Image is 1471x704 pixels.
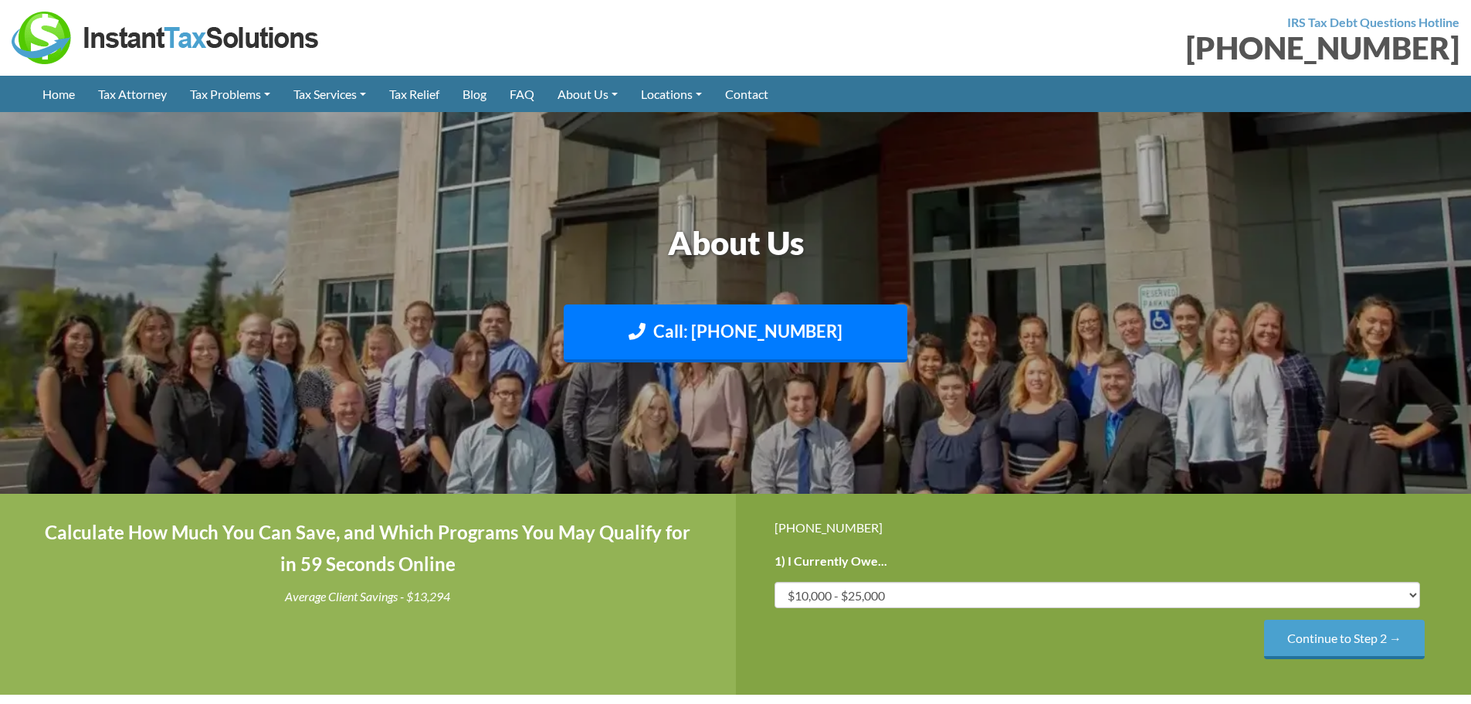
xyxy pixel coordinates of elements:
[282,76,378,112] a: Tax Services
[451,76,498,112] a: Blog
[1287,15,1459,29] strong: IRS Tax Debt Questions Hotline
[1264,620,1425,659] input: Continue to Step 2 →
[629,76,713,112] a: Locations
[12,29,320,43] a: Instant Tax Solutions Logo
[498,76,546,112] a: FAQ
[31,76,86,112] a: Home
[285,589,450,604] i: Average Client Savings - $13,294
[564,304,907,362] a: Call: [PHONE_NUMBER]
[378,76,451,112] a: Tax Relief
[747,32,1460,63] div: [PHONE_NUMBER]
[39,517,697,580] h4: Calculate How Much You Can Save, and Which Programs You May Qualify for in 59 Seconds Online
[546,76,629,112] a: About Us
[774,553,887,570] label: 1) I Currently Owe...
[86,76,178,112] a: Tax Attorney
[713,76,780,112] a: Contact
[774,517,1433,538] div: [PHONE_NUMBER]
[307,220,1164,266] h1: About Us
[12,12,320,64] img: Instant Tax Solutions Logo
[178,76,282,112] a: Tax Problems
